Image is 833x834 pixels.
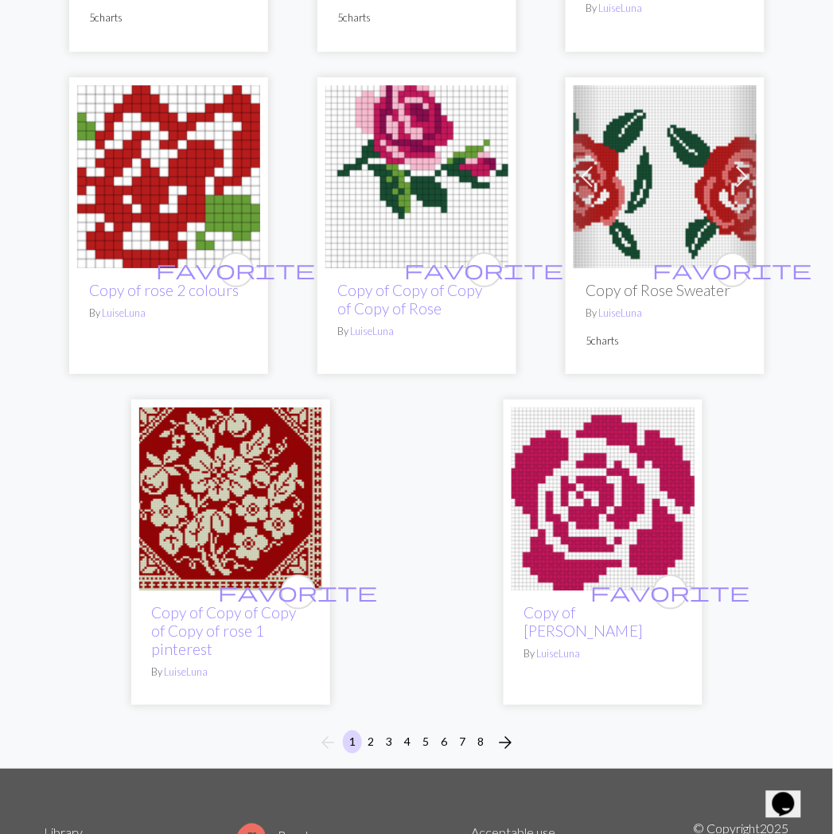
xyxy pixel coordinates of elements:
[90,281,239,299] a: Copy of rose 2 colours
[653,254,812,286] i: favourite
[361,731,380,754] button: 2
[599,2,643,14] a: LuiseLuna
[77,167,260,182] a: rose 2 colours
[157,257,316,282] span: favorite
[574,85,757,268] img: Roses
[139,489,322,505] a: Screenshot 2023-09-21 at 17.36.35.png
[715,252,750,287] button: favourite
[405,257,564,282] span: favorite
[537,647,581,660] a: LuiseLuna
[281,575,316,610] button: favourite
[405,254,564,286] i: favourite
[103,306,146,319] a: LuiseLuna
[496,734,515,753] i: Next
[599,306,643,319] a: LuiseLuna
[453,731,472,754] button: 7
[471,731,490,754] button: 8
[338,281,483,318] a: Copy of Copy of Copy of Copy of Rose
[524,603,644,640] a: Copy of [PERSON_NAME]
[343,731,362,754] button: 1
[152,603,297,658] a: Copy of Copy of Copy of Copy of rose 1 pinterest
[574,167,757,182] a: Roses
[380,731,399,754] button: 3
[219,579,378,604] span: favorite
[512,489,695,505] a: Aminah's Rose
[90,10,247,25] p: 5 charts
[496,732,515,754] span: arrow_forward
[416,731,435,754] button: 5
[219,252,254,287] button: favourite
[398,731,417,754] button: 4
[338,10,496,25] p: 5 charts
[512,407,695,590] img: Aminah's Rose
[586,306,744,321] p: By
[351,325,395,337] a: LuiseLuna
[766,770,817,818] iframe: chat widget
[586,281,744,299] h2: Copy of Rose Sweater
[165,665,208,678] a: LuiseLuna
[586,333,744,349] p: 5 charts
[586,1,744,16] p: By
[653,575,688,610] button: favourite
[489,731,521,756] button: Next
[591,579,750,604] span: favorite
[139,407,322,590] img: Screenshot 2023-09-21 at 17.36.35.png
[312,731,521,756] nav: Page navigation
[325,85,508,268] img: Rose
[434,731,453,754] button: 6
[467,252,502,287] button: favourite
[90,306,247,321] p: By
[524,646,682,661] p: By
[77,85,260,268] img: rose 2 colours
[325,167,508,182] a: Rose
[338,324,496,339] p: By
[591,576,750,608] i: favourite
[653,257,812,282] span: favorite
[152,664,309,680] p: By
[219,576,378,608] i: favourite
[157,254,316,286] i: favourite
